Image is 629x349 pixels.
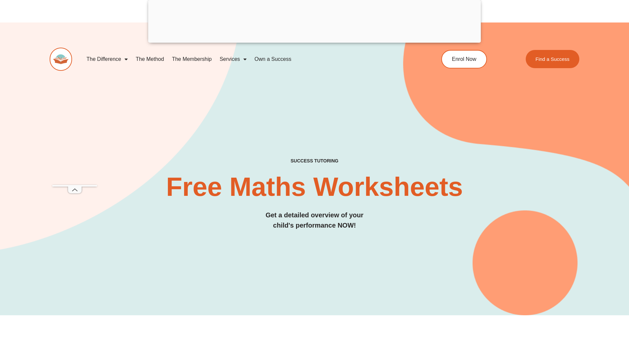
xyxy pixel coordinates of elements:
a: The Difference [82,52,132,67]
iframe: Advertisement [52,18,97,185]
h4: SUCCESS TUTORING​ [50,158,579,164]
a: The Membership [168,52,216,67]
iframe: Chat Widget [519,274,629,349]
span: Find a Success [535,57,569,62]
a: Services [216,52,250,67]
a: Enrol Now [441,50,487,68]
a: Own a Success [251,52,295,67]
h2: Free Maths Worksheets​ [50,174,579,200]
h3: Get a detailed overview of your child's performance NOW! [50,210,579,231]
a: Find a Success [525,50,579,68]
span: Enrol Now [452,57,476,62]
nav: Menu [82,52,411,67]
a: The Method [132,52,168,67]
